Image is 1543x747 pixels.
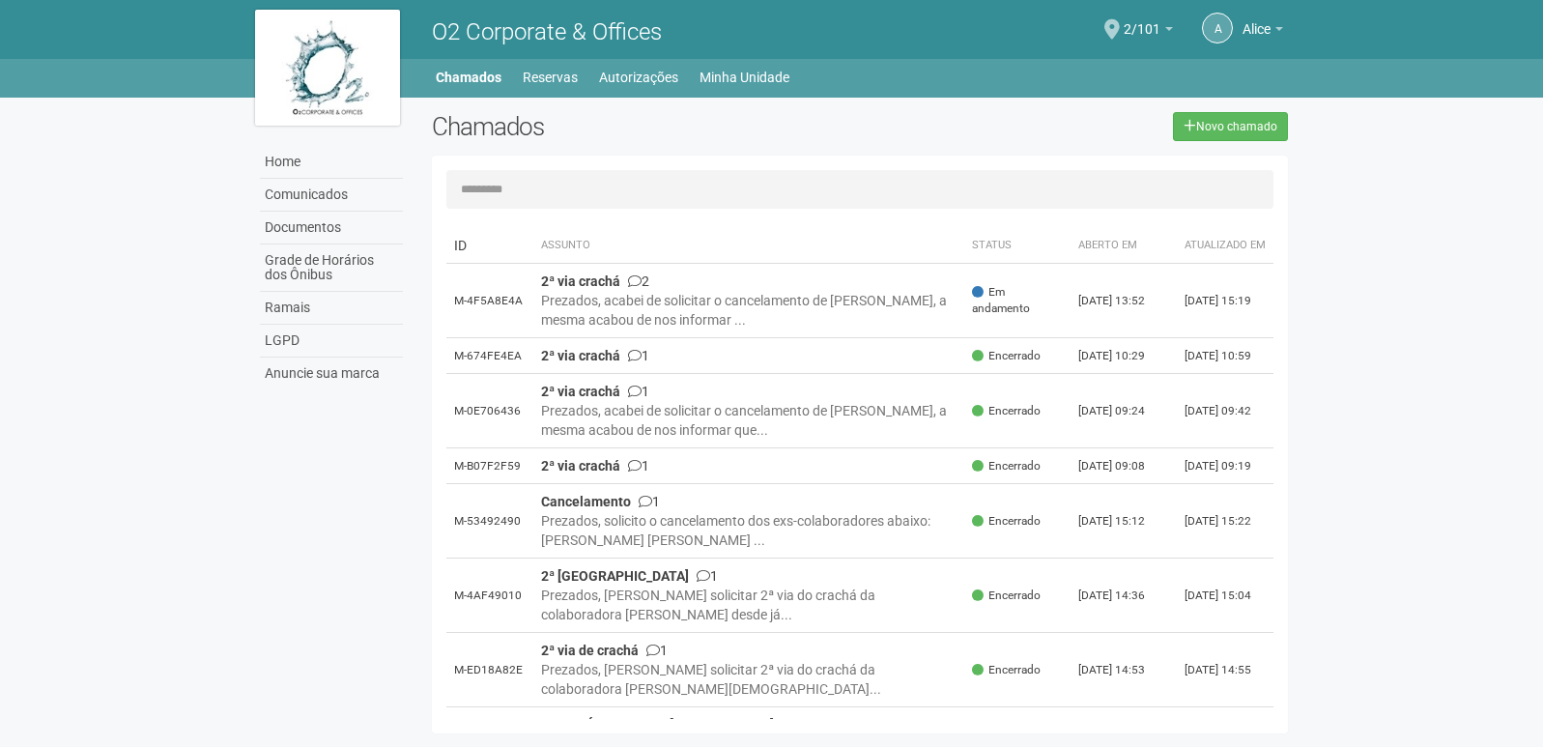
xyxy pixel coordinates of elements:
[1071,338,1177,374] td: [DATE] 10:29
[541,348,620,363] strong: 2ª via crachá
[1177,633,1273,707] td: [DATE] 14:55
[541,717,774,733] strong: CRACHÁ - EVERTON [PERSON_NAME]
[628,384,649,399] span: 1
[972,284,1063,317] span: Em andamento
[646,643,668,658] span: 1
[964,228,1071,264] th: Status
[432,18,662,45] span: O2 Corporate & Offices
[1177,228,1273,264] th: Atualizado em
[541,511,957,550] div: Prezados, solicito o cancelamento dos exs-colaboradores abaixo: [PERSON_NAME] [PERSON_NAME] ...
[972,513,1041,530] span: Encerrado
[1177,374,1273,448] td: [DATE] 09:42
[697,568,718,584] span: 1
[972,458,1041,474] span: Encerrado
[260,179,403,212] a: Comunicados
[972,662,1041,678] span: Encerrado
[541,494,631,509] strong: Cancelamento
[700,64,789,91] a: Minha Unidade
[1243,3,1271,37] span: Alice
[541,568,689,584] strong: 2ª [GEOGRAPHIC_DATA]
[541,458,620,474] strong: 2ª via crachá
[1071,559,1177,633] td: [DATE] 14:36
[541,273,620,289] strong: 2ª via crachá
[446,448,533,484] td: M-B07F2F59
[260,212,403,244] a: Documentos
[446,228,533,264] td: ID
[260,325,403,358] a: LGPD
[599,64,678,91] a: Autorizações
[260,146,403,179] a: Home
[1243,24,1283,40] a: Alice
[446,374,533,448] td: M-0E706436
[628,348,649,363] span: 1
[1071,264,1177,338] td: [DATE] 13:52
[782,717,803,733] span: 1
[1177,484,1273,559] td: [DATE] 15:22
[260,292,403,325] a: Ramais
[541,643,639,658] strong: 2ª via de crachá
[972,403,1041,419] span: Encerrado
[1124,3,1160,37] span: 2/101
[446,559,533,633] td: M-4AF49010
[628,458,649,474] span: 1
[523,64,578,91] a: Reservas
[446,484,533,559] td: M-53492490
[639,494,660,509] span: 1
[446,264,533,338] td: M-4F5A8E4A
[1071,228,1177,264] th: Aberto em
[260,358,403,389] a: Anuncie sua marca
[1124,24,1173,40] a: 2/101
[1202,13,1233,43] a: A
[1071,374,1177,448] td: [DATE] 09:24
[972,588,1041,604] span: Encerrado
[1071,484,1177,559] td: [DATE] 15:12
[446,633,533,707] td: M-ED18A82E
[260,244,403,292] a: Grade de Horários dos Ônibus
[1177,559,1273,633] td: [DATE] 15:04
[436,64,501,91] a: Chamados
[628,273,649,289] span: 2
[541,384,620,399] strong: 2ª via crachá
[432,112,772,141] h2: Chamados
[1071,633,1177,707] td: [DATE] 14:53
[1071,448,1177,484] td: [DATE] 09:08
[541,586,957,624] div: Prezados, [PERSON_NAME] solicitar 2ª via do crachá da colaboradora [PERSON_NAME] desde já...
[1173,112,1288,141] a: Novo chamado
[1177,264,1273,338] td: [DATE] 15:19
[533,228,965,264] th: Assunto
[541,401,957,440] div: Prezados, acabei de solicitar o cancelamento de [PERSON_NAME], a mesma acabou de nos informar que...
[541,660,957,699] div: Prezados, [PERSON_NAME] solicitar 2ª via do crachá da colaboradora [PERSON_NAME][DEMOGRAPHIC_DATA...
[1177,448,1273,484] td: [DATE] 09:19
[255,10,400,126] img: logo.jpg
[1177,338,1273,374] td: [DATE] 10:59
[541,291,957,330] div: Prezados, acabei de solicitar o cancelamento de [PERSON_NAME], a mesma acabou de nos informar ...
[446,338,533,374] td: M-674FE4EA
[972,348,1041,364] span: Encerrado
